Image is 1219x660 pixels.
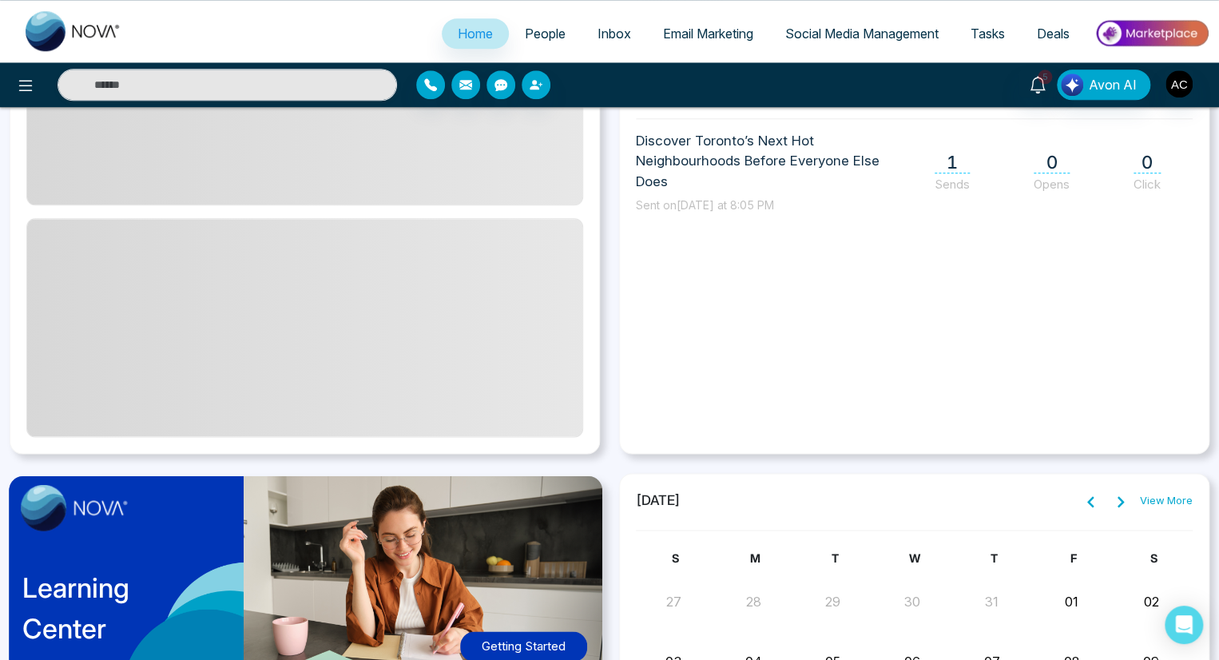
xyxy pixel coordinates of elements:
[971,26,1005,42] span: Tasks
[647,18,769,49] a: Email Marketing
[666,592,681,611] button: 27
[750,551,760,565] span: M
[582,18,647,49] a: Inbox
[935,152,970,173] span: 1
[1034,152,1070,173] span: 0
[636,131,911,193] span: Discover Toronto’s Next Hot Neighbourhoods Before Everyone Else Does
[1094,15,1209,51] img: Market-place.gif
[1134,177,1161,192] span: Click
[1089,75,1137,94] span: Avon AI
[509,18,582,49] a: People
[1165,606,1203,644] div: Open Intercom Messenger
[991,551,998,565] span: T
[904,592,920,611] button: 30
[1065,592,1078,611] button: 01
[955,18,1021,49] a: Tasks
[1140,493,1193,509] a: View More
[1034,177,1070,192] span: Opens
[1018,70,1057,97] a: 5
[785,26,939,42] span: Social Media Management
[1061,74,1083,96] img: Lead Flow
[525,26,566,42] span: People
[1038,70,1052,84] span: 5
[22,567,129,649] p: Learning Center
[1143,592,1158,611] button: 02
[636,198,774,212] span: Sent on [DATE] at 8:05 PM
[1150,551,1157,565] span: S
[636,491,681,511] span: [DATE]
[1070,551,1077,565] span: F
[1057,70,1150,100] button: Avon AI
[985,592,999,611] button: 31
[825,592,840,611] button: 29
[663,26,753,42] span: Email Marketing
[935,177,970,192] span: Sends
[26,11,121,51] img: Nova CRM Logo
[909,551,920,565] span: W
[1021,18,1086,49] a: Deals
[1037,26,1070,42] span: Deals
[672,551,679,565] span: S
[1134,152,1161,173] span: 0
[831,551,838,565] span: T
[598,26,631,42] span: Inbox
[769,18,955,49] a: Social Media Management
[21,485,128,531] img: image
[745,592,760,611] button: 28
[458,26,493,42] span: Home
[442,18,509,49] a: Home
[1165,70,1193,97] img: User Avatar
